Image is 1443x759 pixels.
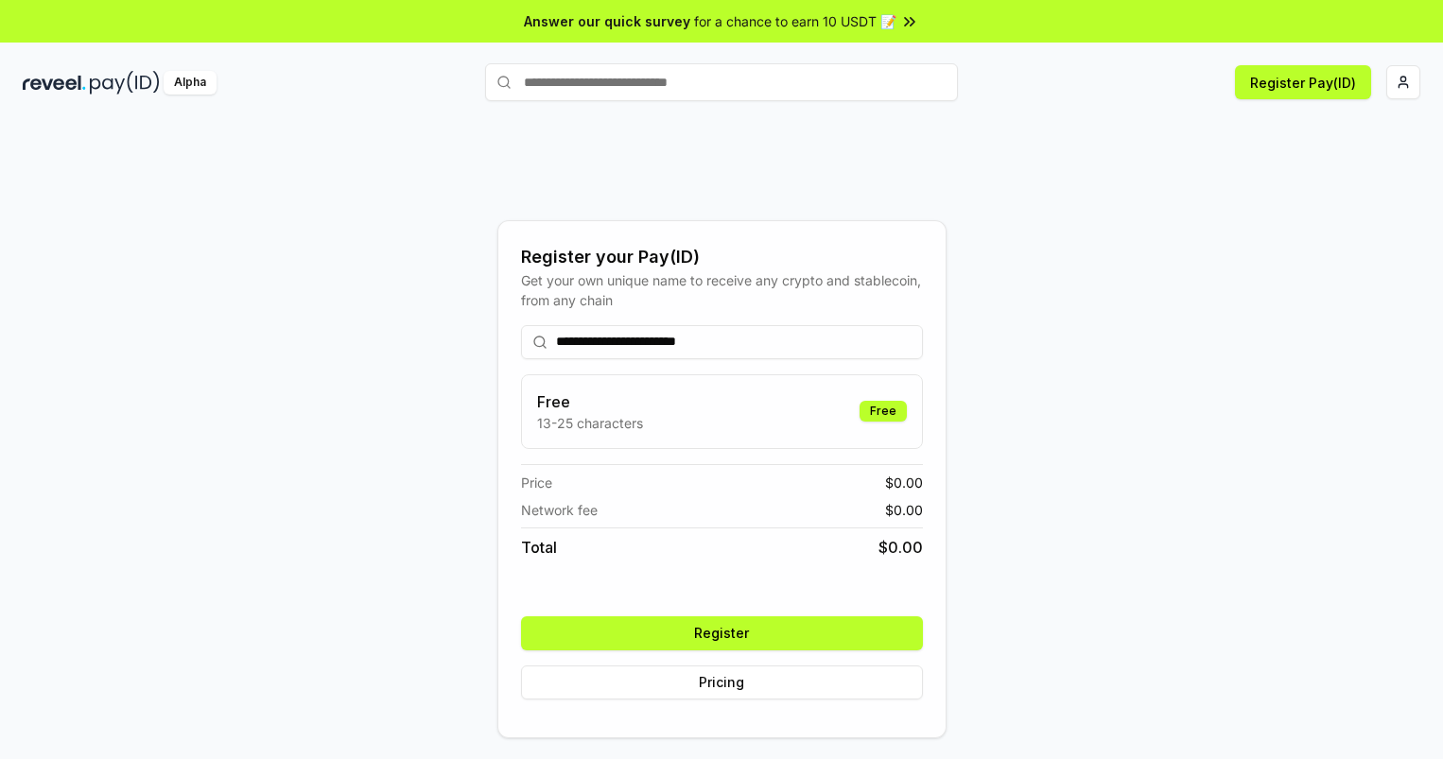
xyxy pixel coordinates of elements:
[164,71,217,95] div: Alpha
[537,413,643,433] p: 13-25 characters
[537,390,643,413] h3: Free
[90,71,160,95] img: pay_id
[860,401,907,422] div: Free
[521,473,552,492] span: Price
[885,473,923,492] span: $ 0.00
[23,71,86,95] img: reveel_dark
[521,500,598,520] span: Network fee
[878,536,923,559] span: $ 0.00
[521,616,923,650] button: Register
[521,665,923,699] button: Pricing
[885,500,923,520] span: $ 0.00
[1235,65,1371,99] button: Register Pay(ID)
[521,270,923,310] div: Get your own unique name to receive any crypto and stablecoin, from any chain
[521,536,557,559] span: Total
[694,11,896,31] span: for a chance to earn 10 USDT 📝
[524,11,690,31] span: Answer our quick survey
[521,244,923,270] div: Register your Pay(ID)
